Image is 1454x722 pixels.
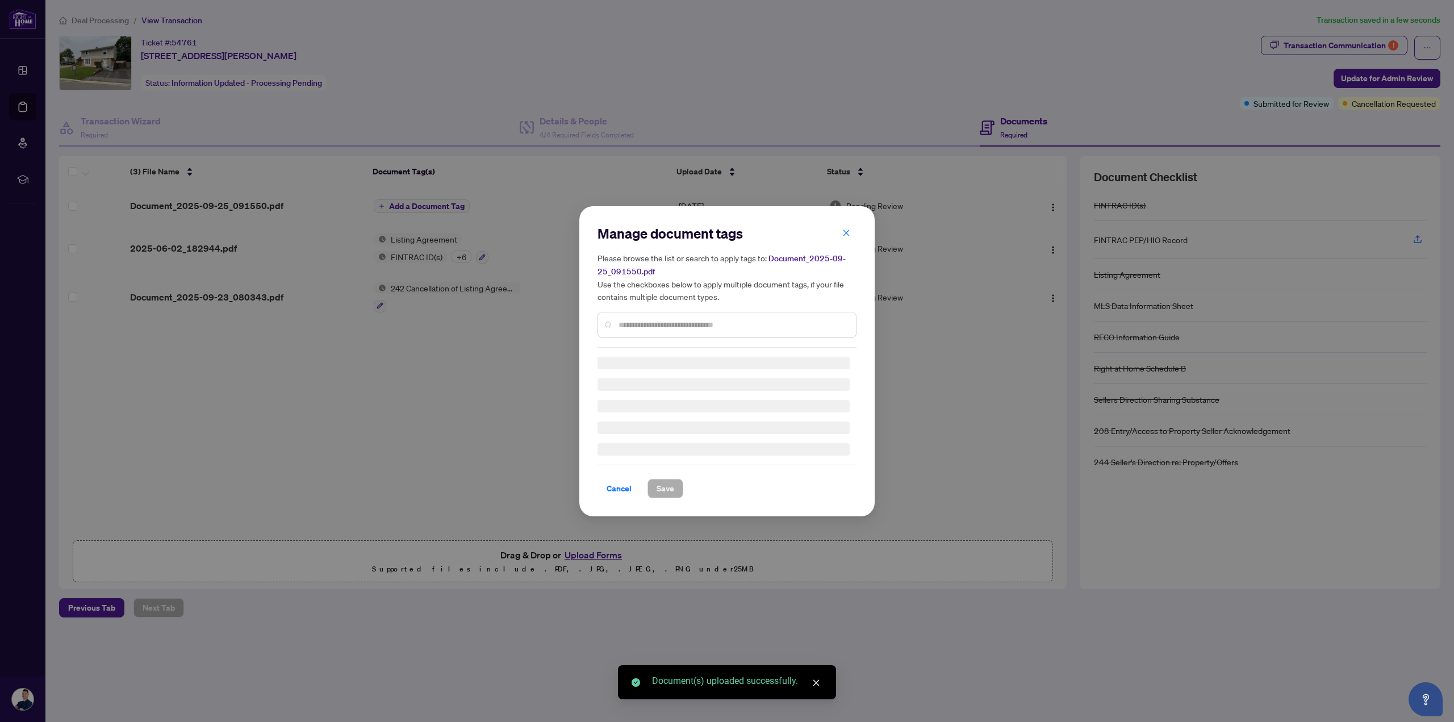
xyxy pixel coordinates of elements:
span: close [812,679,820,687]
div: Document(s) uploaded successfully. [652,674,822,688]
button: Save [647,479,683,498]
button: Open asap [1409,682,1443,716]
h5: Please browse the list or search to apply tags to: Use the checkboxes below to apply multiple doc... [598,252,856,303]
button: Cancel [598,479,641,498]
span: check-circle [632,678,640,687]
span: close [842,228,850,236]
a: Close [810,677,822,689]
span: Document_2025-09-25_091550.pdf [598,253,846,277]
span: Cancel [607,479,632,498]
h2: Manage document tags [598,224,856,243]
